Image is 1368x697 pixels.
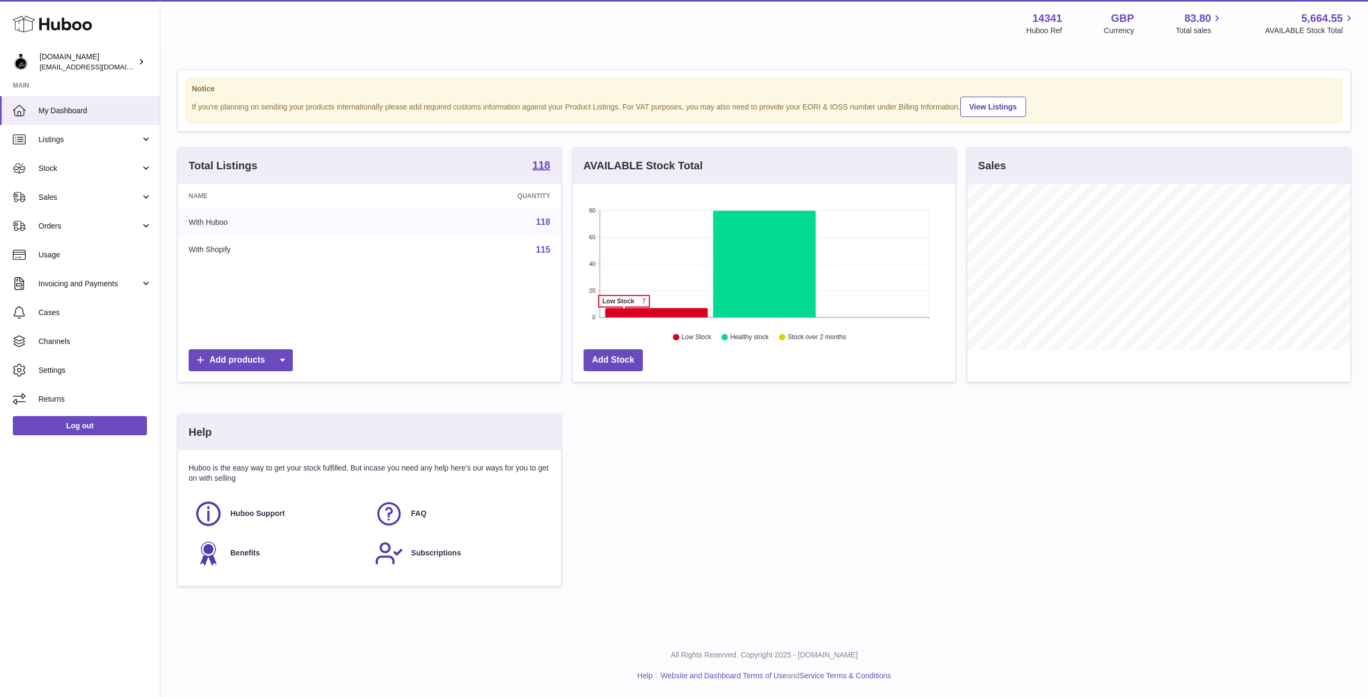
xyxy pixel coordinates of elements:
span: AVAILABLE Stock Total [1265,26,1355,36]
a: 5,664.55 AVAILABLE Stock Total [1265,11,1355,36]
h3: AVAILABLE Stock Total [584,159,703,173]
div: Currency [1104,26,1134,36]
span: Returns [38,394,152,404]
a: Add products [189,349,293,371]
a: 83.80 Total sales [1176,11,1223,36]
text: Low Stock [682,334,712,341]
td: With Shopify [178,236,384,264]
th: Quantity [384,184,561,208]
strong: Notice [192,84,1336,94]
span: Channels [38,336,152,347]
text: Healthy stock [730,334,769,341]
span: Sales [38,192,141,202]
h3: Total Listings [189,159,258,173]
a: 118 [536,217,550,226]
span: Cases [38,308,152,318]
span: FAQ [411,508,426,519]
tspan: Low Stock [602,297,634,305]
strong: GBP [1111,11,1134,26]
a: Help [638,671,653,680]
span: Invoicing and Payments [38,279,141,289]
span: Stock [38,163,141,174]
tspan: 7 [642,297,646,305]
text: 20 [589,287,595,294]
a: 118 [532,160,550,173]
strong: 14341 [1032,11,1062,26]
p: All Rights Reserved. Copyright 2025 - [DOMAIN_NAME] [169,650,1359,660]
span: 83.80 [1184,11,1211,26]
a: Log out [13,416,147,435]
span: Orders [38,221,141,231]
div: Huboo Ref [1027,26,1062,36]
text: 40 [589,261,595,267]
span: Subscriptions [411,548,461,558]
span: Settings [38,365,152,375]
a: 115 [536,245,550,254]
span: Huboo Support [230,508,285,519]
a: Huboo Support [194,499,364,528]
span: My Dashboard [38,106,152,116]
span: Benefits [230,548,260,558]
p: Huboo is the easy way to get your stock fulfilled. But incase you need any help here's our ways f... [189,463,550,483]
strong: 118 [532,160,550,170]
a: Website and Dashboard Terms of Use [660,671,787,680]
a: FAQ [375,499,545,528]
img: theperfumesampler@gmail.com [13,54,29,70]
span: [EMAIL_ADDRESS][DOMAIN_NAME] [40,62,157,71]
h3: Help [189,425,212,440]
th: Name [178,184,384,208]
a: Add Stock [584,349,643,371]
li: and [657,671,891,681]
span: Total sales [1176,26,1223,36]
span: Listings [38,135,141,145]
span: Usage [38,250,152,260]
a: Benefits [194,539,364,568]
div: [DOMAIN_NAME] [40,52,136,72]
span: 5,664.55 [1301,11,1343,26]
a: View Listings [960,97,1026,117]
h3: Sales [978,159,1006,173]
div: If you're planning on sending your products internationally please add required customs informati... [192,95,1336,117]
a: Subscriptions [375,539,545,568]
text: 80 [589,207,595,214]
text: 0 [592,314,595,320]
td: With Huboo [178,208,384,236]
a: Service Terms & Conditions [799,671,891,680]
text: 60 [589,234,595,240]
text: Stock over 2 months [788,334,846,341]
